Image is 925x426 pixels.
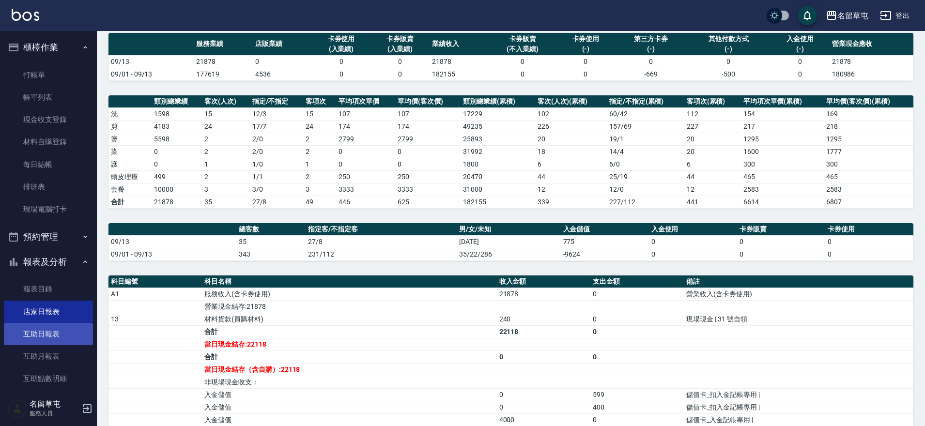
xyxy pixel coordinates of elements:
[373,44,427,54] div: (入業績)
[684,95,741,108] th: 客項次(累積)
[4,249,93,274] button: 報表及分析
[556,68,616,80] td: 0
[824,133,913,145] td: 1295
[497,288,590,300] td: 21878
[684,196,741,208] td: 441
[194,55,253,68] td: 21878
[590,388,684,401] td: 599
[684,133,741,145] td: 20
[336,95,395,108] th: 平均項次單價
[684,388,913,401] td: 儲值卡_扣入金記帳專用 |
[395,158,461,170] td: 0
[684,183,741,196] td: 12
[202,95,250,108] th: 客次(人次)
[824,145,913,158] td: 1777
[684,401,913,413] td: 儲值卡_扣入金記帳專用 |
[457,248,561,260] td: 35/22/286
[108,145,152,158] td: 染
[108,313,202,325] td: 13
[4,224,93,249] button: 預約管理
[370,68,430,80] td: 0
[236,248,306,260] td: 343
[556,55,616,68] td: 0
[30,409,79,418] p: 服務人員
[741,95,824,108] th: 平均項次單價(累積)
[837,10,868,22] div: 名留草屯
[4,35,93,60] button: 櫃檯作業
[491,44,554,54] div: (不入業績)
[250,107,304,120] td: 12 / 3
[741,120,824,133] td: 217
[336,145,395,158] td: 0
[590,275,684,288] th: 支出金額
[250,145,304,158] td: 2 / 0
[152,158,202,170] td: 0
[303,170,336,183] td: 2
[741,183,824,196] td: 2583
[30,399,79,409] h5: 名留草屯
[559,44,613,54] div: (-)
[687,68,771,80] td: -500
[202,313,496,325] td: 材料貨款(員購材料)
[202,183,250,196] td: 3
[194,33,253,56] th: 服務業績
[202,158,250,170] td: 1
[741,196,824,208] td: 6614
[830,33,913,56] th: 營業現金應收
[108,107,152,120] td: 洗
[373,34,427,44] div: 卡券販賣
[108,223,913,261] table: a dense table
[649,235,737,248] td: 0
[250,133,304,145] td: 2 / 0
[108,33,913,81] table: a dense table
[535,107,607,120] td: 102
[108,248,236,260] td: 09/01 - 09/13
[684,313,913,325] td: 現場現金 | 31 號自領
[303,133,336,145] td: 2
[649,223,737,236] th: 入金使用
[430,55,489,68] td: 21878
[737,223,825,236] th: 卡券販賣
[461,196,535,208] td: 182155
[8,399,27,418] img: Person
[108,275,202,288] th: 科目編號
[607,158,684,170] td: 6 / 0
[684,158,741,170] td: 6
[461,158,535,170] td: 1800
[336,133,395,145] td: 2799
[561,235,649,248] td: 775
[822,6,872,26] button: 名留草屯
[825,235,913,248] td: 0
[590,325,684,338] td: 0
[108,235,236,248] td: 09/13
[202,376,496,388] td: 非現場現金收支：
[824,107,913,120] td: 169
[4,367,93,390] a: 互助點數明細
[461,95,535,108] th: 類別總業績(累積)
[824,183,913,196] td: 2583
[607,183,684,196] td: 12 / 0
[741,107,824,120] td: 154
[535,133,607,145] td: 20
[824,196,913,208] td: 6807
[303,95,336,108] th: 客項次
[617,34,684,44] div: 第三方卡券
[607,133,684,145] td: 19 / 1
[250,120,304,133] td: 17 / 7
[253,55,312,68] td: 0
[4,153,93,176] a: 每日結帳
[202,107,250,120] td: 15
[607,170,684,183] td: 25 / 19
[202,170,250,183] td: 2
[306,223,457,236] th: 指定客/不指定客
[461,107,535,120] td: 17229
[336,170,395,183] td: 250
[689,34,768,44] div: 其他付款方式
[303,145,336,158] td: 2
[108,288,202,300] td: A1
[395,95,461,108] th: 單均價(客次價)
[4,323,93,345] a: 互助日報表
[202,413,496,426] td: 入金儲值
[737,248,825,260] td: 0
[497,350,590,363] td: 0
